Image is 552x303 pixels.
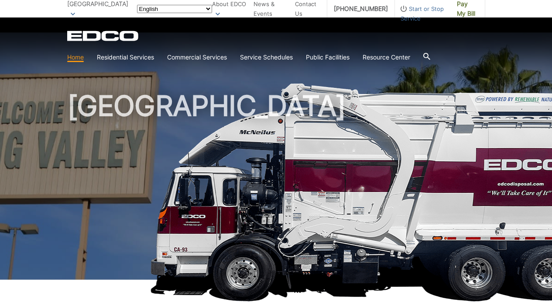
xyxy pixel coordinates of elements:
[240,52,293,62] a: Service Schedules
[67,52,84,62] a: Home
[363,52,410,62] a: Resource Center
[97,52,154,62] a: Residential Services
[67,92,485,284] h1: [GEOGRAPHIC_DATA]
[137,5,212,13] select: Select a language
[67,31,140,41] a: EDCD logo. Return to the homepage.
[306,52,350,62] a: Public Facilities
[167,52,227,62] a: Commercial Services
